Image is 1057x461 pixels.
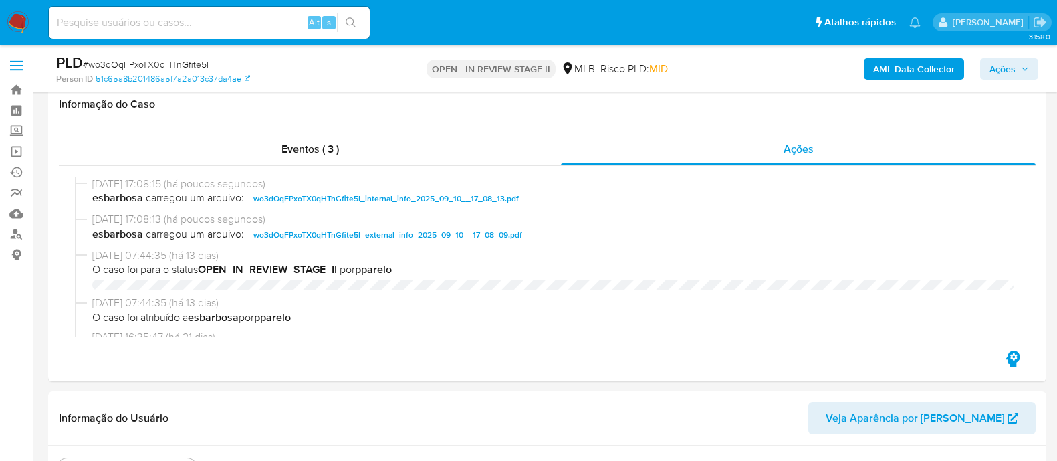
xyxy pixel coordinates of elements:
b: OPEN_IN_REVIEW_STAGE_II [198,262,337,277]
b: PLD [56,52,83,73]
span: O caso foi para o status por [92,262,1014,277]
a: 51c65a8b201486a5f7a2a013c37da4ae [96,73,250,85]
span: # wo3dOqFPxoTX0qHTnGfite5I [83,58,209,71]
b: Person ID [56,73,93,85]
span: wo3dOqFPxoTX0qHTnGfite5I_external_info_2025_09_10__17_08_09.pdf [253,227,522,243]
span: Ações [989,58,1016,80]
span: [DATE] 17:08:13 (há poucos segundos) [92,212,1014,227]
span: carregou um arquivo: [146,227,244,243]
span: s [327,16,331,29]
h1: Informação do Usuário [59,411,168,425]
p: OPEN - IN REVIEW STAGE II [427,60,556,78]
span: Risco PLD: [600,62,668,76]
button: wo3dOqFPxoTX0qHTnGfite5I_external_info_2025_09_10__17_08_09.pdf [247,227,529,243]
span: Atalhos rápidos [824,15,896,29]
a: Sair [1033,15,1047,29]
button: AML Data Collector [864,58,964,80]
button: Ações [980,58,1038,80]
span: Veja Aparência por [PERSON_NAME] [826,402,1004,434]
p: alessandra.barbosa@mercadopago.com [953,16,1028,29]
span: Ações [784,141,814,157]
span: [DATE] 17:08:15 (há poucos segundos) [92,177,1014,191]
b: AML Data Collector [873,58,955,80]
span: carregou um arquivo: [146,191,244,207]
span: Alt [309,16,320,29]
b: esbarbosa [92,191,143,207]
b: esbarbosa [188,310,239,325]
b: esbarbosa [92,227,143,243]
span: O caso foi atribuído a por [92,310,1014,325]
button: Veja Aparência por [PERSON_NAME] [808,402,1036,434]
span: MID [649,61,668,76]
span: wo3dOqFPxoTX0qHTnGfite5I_internal_info_2025_09_10__17_08_13.pdf [253,191,519,207]
a: Notificações [909,17,921,28]
h1: Informação do Caso [59,98,1036,111]
b: pparelo [355,262,392,277]
span: [DATE] 07:44:35 (há 13 dias) [92,296,1014,310]
button: search-icon [337,13,364,32]
input: Pesquise usuários ou casos... [49,14,370,31]
span: [DATE] 07:44:35 (há 13 dias) [92,248,1014,263]
button: wo3dOqFPxoTX0qHTnGfite5I_internal_info_2025_09_10__17_08_13.pdf [247,191,525,207]
span: [DATE] 16:35:47 (há 21 dias) [92,330,1014,345]
b: pparelo [254,310,291,325]
div: MLB [561,62,595,76]
span: Eventos ( 3 ) [281,141,339,157]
